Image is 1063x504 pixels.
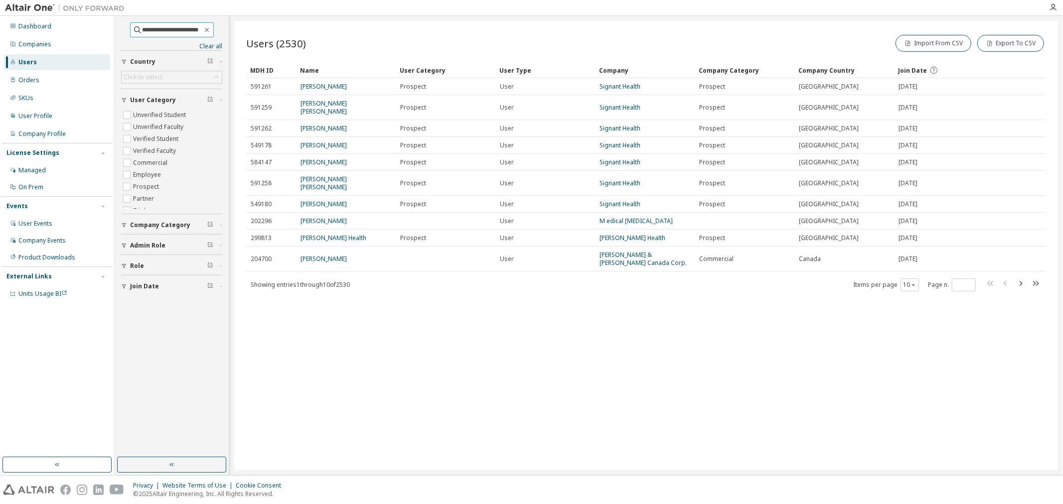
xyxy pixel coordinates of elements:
[899,179,917,187] span: [DATE]
[699,200,725,208] span: Prospect
[162,482,236,490] div: Website Terms of Use
[251,217,272,225] span: 202296
[301,158,347,166] a: [PERSON_NAME]
[799,217,859,225] span: [GEOGRAPHIC_DATA]
[500,125,514,132] span: User
[130,242,165,250] span: Admin Role
[130,58,155,66] span: Country
[133,181,161,193] label: Prospect
[599,62,691,78] div: Company
[301,124,347,132] a: [PERSON_NAME]
[18,94,33,102] div: SKUs
[246,36,306,50] span: Users (2530)
[133,205,148,217] label: Trial
[207,221,213,229] span: Clear filter
[251,234,272,242] span: 299813
[699,125,725,132] span: Prospect
[600,82,640,91] a: Signant Health
[93,485,104,495] img: linkedin.svg
[133,133,180,145] label: Verified Student
[798,62,890,78] div: Company Country
[899,158,917,166] span: [DATE]
[928,278,976,291] span: Page n.
[500,200,514,208] span: User
[500,255,514,263] span: User
[251,255,272,263] span: 204700
[236,482,287,490] div: Cookie Consent
[121,235,222,256] button: Admin Role
[301,234,366,242] a: [PERSON_NAME] Health
[77,485,87,495] img: instagram.svg
[500,158,514,166] span: User
[18,289,67,298] span: Units Usage BI
[18,166,46,174] div: Managed
[500,104,514,112] span: User
[301,82,347,91] a: [PERSON_NAME]
[250,62,292,78] div: MDH ID
[699,83,725,91] span: Prospect
[251,179,272,187] span: 591258
[6,272,52,280] div: External Links
[18,22,51,30] div: Dashboard
[903,281,916,289] button: 10
[799,141,859,149] span: [GEOGRAPHIC_DATA]
[124,73,162,81] div: Click to select
[699,158,725,166] span: Prospect
[18,183,43,191] div: On Prem
[600,251,687,267] a: [PERSON_NAME] & [PERSON_NAME] Canada Corp.
[207,58,213,66] span: Clear filter
[600,158,640,166] a: Signant Health
[121,51,222,73] button: Country
[301,200,347,208] a: [PERSON_NAME]
[18,253,75,261] div: Product Downloads
[600,200,640,208] a: Signant Health
[251,141,272,149] span: 549178
[499,62,591,78] div: User Type
[5,3,130,13] img: Altair One
[121,89,222,111] button: User Category
[207,96,213,104] span: Clear filter
[400,125,426,132] span: Prospect
[400,200,426,208] span: Prospect
[600,141,640,149] a: Signant Health
[18,237,66,245] div: Company Events
[899,83,917,91] span: [DATE]
[130,262,144,270] span: Role
[899,234,917,242] span: [DATE]
[600,217,673,225] a: M edical [MEDICAL_DATA]
[500,217,514,225] span: User
[121,42,222,50] a: Clear all
[301,175,347,191] a: [PERSON_NAME] [PERSON_NAME]
[899,255,917,263] span: [DATE]
[799,83,859,91] span: [GEOGRAPHIC_DATA]
[251,280,350,289] span: Showing entries 1 through 10 of 2530
[251,158,272,166] span: 584147
[977,35,1044,52] button: Export To CSV
[799,125,859,132] span: [GEOGRAPHIC_DATA]
[898,66,927,75] span: Join Date
[699,141,725,149] span: Prospect
[799,255,821,263] span: Canada
[600,124,640,132] a: Signant Health
[699,179,725,187] span: Prospect
[699,234,725,242] span: Prospect
[133,121,185,133] label: Unverified Faculty
[301,141,347,149] a: [PERSON_NAME]
[899,125,917,132] span: [DATE]
[133,109,188,121] label: Unverified Student
[251,200,272,208] span: 549180
[500,179,514,187] span: User
[3,485,54,495] img: altair_logo.svg
[600,234,665,242] a: [PERSON_NAME] Health
[207,242,213,250] span: Clear filter
[500,83,514,91] span: User
[133,490,287,498] p: © 2025 Altair Engineering, Inc. All Rights Reserved.
[699,104,725,112] span: Prospect
[18,112,52,120] div: User Profile
[799,179,859,187] span: [GEOGRAPHIC_DATA]
[130,221,190,229] span: Company Category
[18,76,39,84] div: Orders
[699,255,734,263] span: Commercial
[18,40,51,48] div: Companies
[400,104,426,112] span: Prospect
